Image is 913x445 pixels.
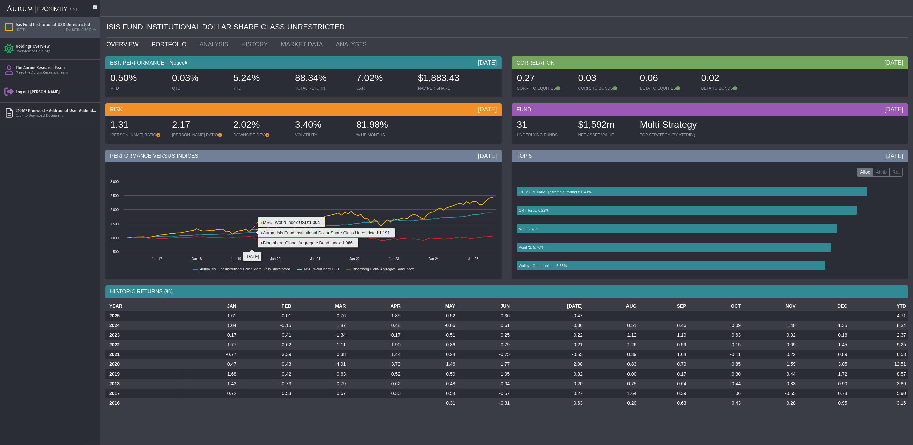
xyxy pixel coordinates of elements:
div: Notice [164,59,187,67]
tspan: ● [260,230,263,235]
a: ANALYSIS [194,38,236,51]
tspan: 1 304 [309,220,320,225]
div: 2.17 [172,118,227,132]
div: PERFORMANCE VERSUS INDICES [105,150,502,162]
td: 0.21 [512,340,585,350]
td: 0.48 [348,321,403,330]
th: NOV [743,301,798,311]
td: 5.90 [849,389,908,398]
div: % UP MONTHS [356,132,411,138]
th: YTD [849,301,908,311]
td: 0.36 [512,321,585,330]
div: [DATE] [478,59,497,67]
div: MTD [110,86,165,91]
th: 2024 [105,321,184,330]
td: 1.64 [638,350,688,359]
div: Overview of Holdings [16,49,98,54]
div: 0.06 [640,71,695,86]
td: -0.55 [512,350,585,359]
td: -0.57 [457,389,512,398]
div: BETA TO BONDS [701,86,756,91]
text: Walleye Opportunities: 5.65% [519,264,567,268]
div: CORR. TO EQUITIES [517,86,572,91]
td: 0.76 [293,311,348,321]
div: 2.02% [233,118,288,132]
td: 0.63 [688,330,743,340]
td: 1.26 [585,340,639,350]
a: Notice [164,60,185,66]
text: Jan-22 [350,257,360,261]
text: Jan-25 [468,257,478,261]
div: Holdings Overview [16,44,98,49]
div: [DATE] [884,59,903,67]
td: 1.77 [184,340,238,350]
td: 0.89 [798,350,849,359]
div: NAV PER SHARE [418,86,473,91]
td: 3.16 [849,398,908,408]
td: 0.22 [743,350,798,359]
td: 4.71 [849,311,908,321]
th: DEC [798,301,849,311]
div: YTD [233,86,288,91]
div: 5.0.1 [70,8,77,13]
td: 0.85 [688,359,743,369]
text: 500 [113,250,119,254]
tspan: ● [260,240,263,245]
td: 0.72 [184,389,238,398]
text: Jan-21 [310,257,320,261]
tspan: 1 191 [379,230,390,235]
text: MSCI World Index USD: [260,220,320,225]
text: Bloomberg Global Aggregate Bond Index: [260,240,353,245]
td: 0.43 [688,398,743,408]
td: -0.86 [403,340,457,350]
div: TOTAL RETURN [295,86,350,91]
text: Jan-19 [231,257,241,261]
div: NET ASSET VALUE [578,132,633,138]
th: MAR [293,301,348,311]
span: 0.27 [517,72,535,83]
text: Jan-18 [192,257,202,261]
td: 8.57 [849,369,908,379]
span: 0.50% [110,72,137,83]
th: 2020 [105,359,184,369]
td: 0.83 [585,359,639,369]
td: -0.73 [238,379,293,389]
td: 1.87 [293,321,348,330]
label: Alloc [857,168,873,177]
td: 0.48 [403,379,457,389]
div: [DATE] [478,152,497,160]
td: 1.05 [457,369,512,379]
td: 0.75 [585,379,639,389]
td: 1.06 [688,389,743,398]
div: [DATE] [884,105,903,113]
text: [DATE] [246,254,259,259]
th: 2016 [105,398,184,408]
td: 0.16 [798,330,849,340]
td: -0.09 [743,340,798,350]
text: Jan-20 [270,257,281,261]
td: 0.95 [798,398,849,408]
td: 3.89 [849,379,908,389]
td: 0.82 [512,369,585,379]
text: Point72: 5.76% [519,245,544,249]
a: OVERVIEW [101,38,147,51]
td: 0.41 [238,330,293,340]
div: CAR [356,86,411,91]
div: HISTORIC RETURNS (%) [105,285,908,298]
text: Aurum Isis Fund Institutional Dollar Share Class Unrestricted: [260,230,390,235]
div: CORRELATION [512,56,908,69]
div: 7.02% [356,71,411,86]
td: -1.34 [293,330,348,340]
td: 0.31 [403,398,457,408]
td: 0.44 [743,369,798,379]
text: 1 000 [110,236,119,240]
th: JUN [457,301,512,311]
td: 1.85 [348,311,403,321]
div: 1.31 [110,118,165,132]
td: 0.63 [512,398,585,408]
div: Meet the Aurum Research Team [16,70,98,76]
td: 6.53 [849,350,908,359]
td: 0.32 [743,330,798,340]
td: 0.24 [403,350,457,359]
td: 12.51 [849,359,908,369]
